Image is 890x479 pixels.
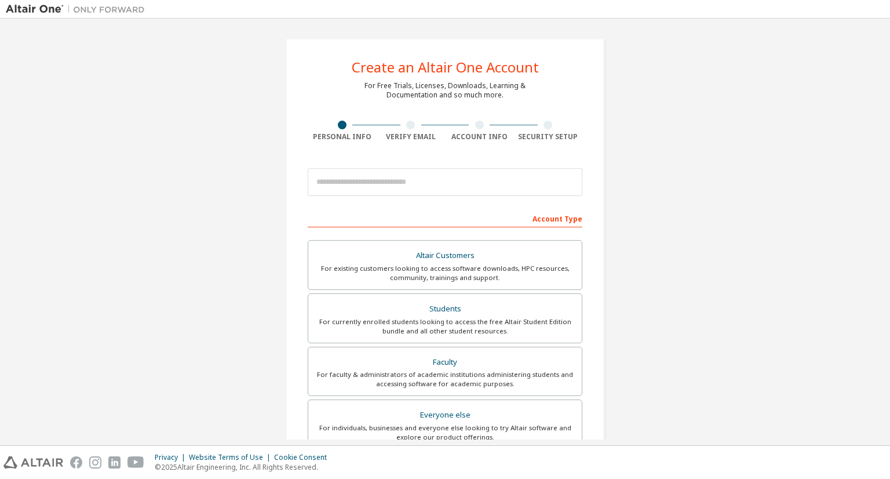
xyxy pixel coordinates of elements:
[3,456,63,469] img: altair_logo.svg
[352,60,539,74] div: Create an Altair One Account
[315,248,575,264] div: Altair Customers
[315,317,575,336] div: For currently enrolled students looking to access the free Altair Student Edition bundle and all ...
[308,132,377,141] div: Personal Info
[308,209,582,227] div: Account Type
[315,354,575,371] div: Faculty
[155,453,189,462] div: Privacy
[377,132,446,141] div: Verify Email
[108,456,121,469] img: linkedin.svg
[89,456,101,469] img: instagram.svg
[127,456,144,469] img: youtube.svg
[189,453,274,462] div: Website Terms of Use
[514,132,583,141] div: Security Setup
[315,264,575,282] div: For existing customers looking to access software downloads, HPC resources, community, trainings ...
[274,453,334,462] div: Cookie Consent
[315,423,575,442] div: For individuals, businesses and everyone else looking to try Altair software and explore our prod...
[70,456,82,469] img: facebook.svg
[315,301,575,317] div: Students
[315,370,575,389] div: For faculty & administrators of academic institutions administering students and accessing softwa...
[6,3,151,15] img: Altair One
[315,407,575,423] div: Everyone else
[445,132,514,141] div: Account Info
[364,81,526,100] div: For Free Trials, Licenses, Downloads, Learning & Documentation and so much more.
[155,462,334,472] p: © 2025 Altair Engineering, Inc. All Rights Reserved.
